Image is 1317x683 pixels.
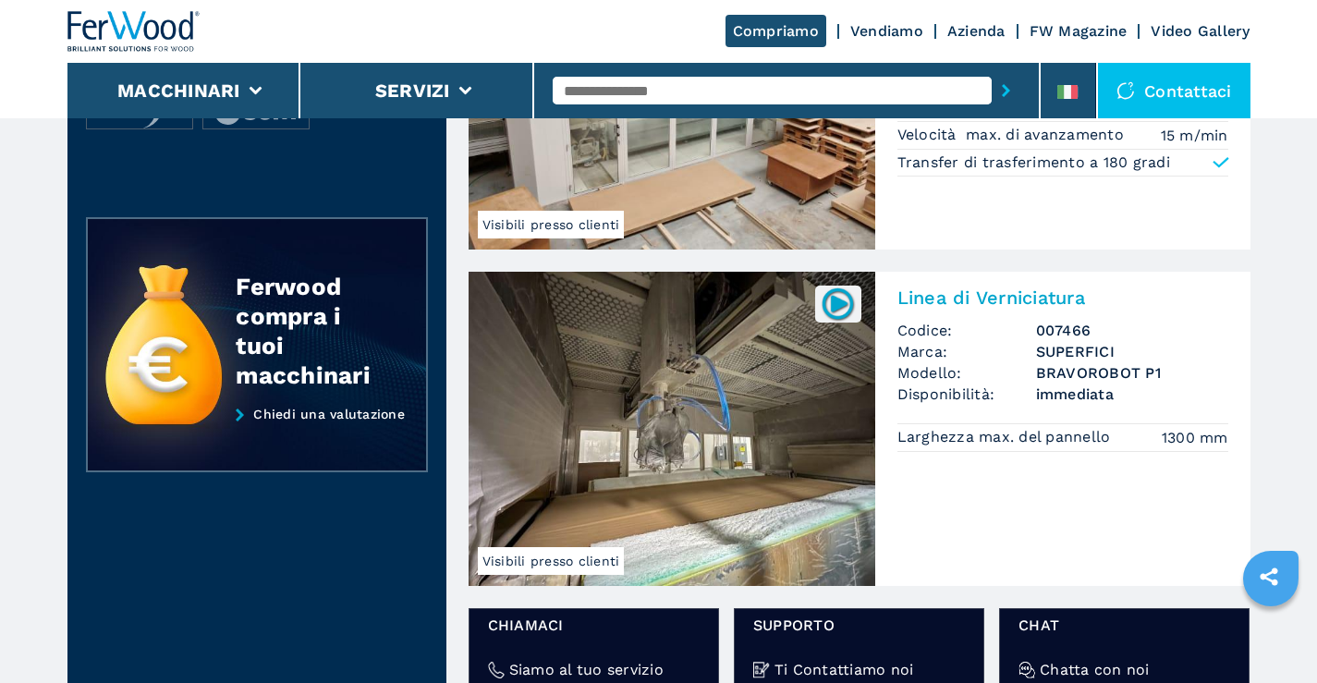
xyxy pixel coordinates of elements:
[1246,554,1292,600] a: sharethis
[897,125,1129,145] p: Velocità max. di avanzamento
[1151,22,1250,40] a: Video Gallery
[1036,384,1228,405] span: immediata
[1030,22,1128,40] a: FW Magazine
[478,547,625,575] span: Visibili presso clienti
[67,11,201,52] img: Ferwood
[1162,427,1228,448] em: 1300 mm
[897,384,1036,405] span: Disponibilità:
[469,272,1250,586] a: Linea di Verniciatura SUPERFICI BRAVOROBOT P1Visibili presso clienti007466Linea di VerniciaturaCo...
[850,22,923,40] a: Vendiamo
[1036,341,1228,362] h3: SUPERFICI
[1098,63,1250,118] div: Contattaci
[1018,615,1230,636] span: chat
[897,320,1036,341] span: Codice:
[992,69,1020,112] button: submit-button
[117,79,240,102] button: Macchinari
[820,286,856,322] img: 007466
[509,659,664,680] h4: Siamo al tuo servizio
[469,272,875,586] img: Linea di Verniciatura SUPERFICI BRAVOROBOT P1
[488,615,700,636] span: Chiamaci
[774,659,914,680] h4: Ti Contattiamo noi
[478,211,625,238] span: Visibili presso clienti
[726,15,826,47] a: Compriamo
[753,662,770,678] img: Ti Contattiamo noi
[753,615,965,636] span: Supporto
[897,427,1116,447] p: Larghezza max. del pannello
[1161,125,1228,146] em: 15 m/min
[488,662,505,678] img: Siamo al tuo servizio
[897,341,1036,362] span: Marca:
[897,287,1228,309] h2: Linea di Verniciatura
[897,362,1036,384] span: Modello:
[1238,600,1303,669] iframe: Chat
[1036,320,1228,341] h3: 007466
[1018,662,1035,678] img: Chatta con noi
[236,272,389,390] div: Ferwood compra i tuoi macchinari
[375,79,450,102] button: Servizi
[897,152,1170,173] p: Transfer di trasferimento a 180 gradi
[1040,659,1150,680] h4: Chatta con noi
[947,22,1006,40] a: Azienda
[1116,81,1135,100] img: Contattaci
[86,407,428,473] a: Chiedi una valutazione
[1036,362,1228,384] h3: BRAVOROBOT P1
